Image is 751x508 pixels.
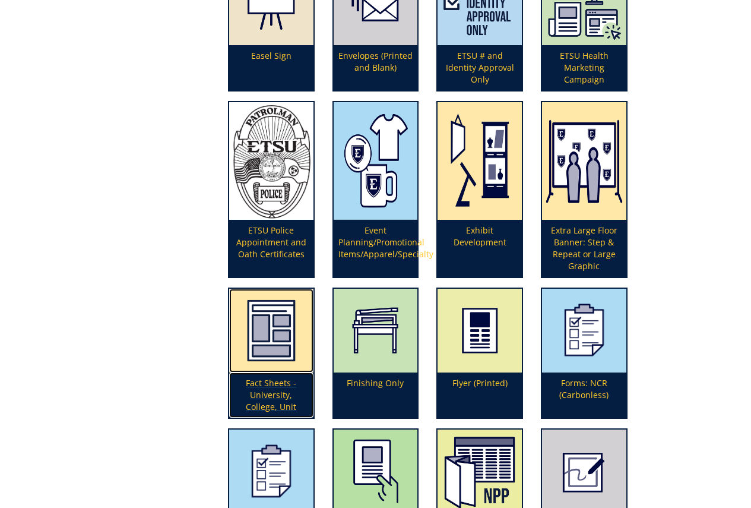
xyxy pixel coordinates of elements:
[542,45,626,90] p: ETSU Health Marketing Campaign
[229,45,313,90] p: Easel Sign
[334,373,418,418] p: Finishing Only
[334,102,418,276] a: Event Planning/Promotional Items/Apparel/Specialty
[334,220,418,277] p: Event Planning/Promotional Items/Apparel/Specialty
[438,45,522,90] p: ETSU # and Identity Approval Only
[229,373,313,418] p: Fact Sheets - University, College, Unit
[229,102,313,276] a: ETSU Police Appointment and Oath Certificates
[438,289,522,373] img: printed-flyer-59492a1d837e36.61044604.png
[542,102,626,219] img: step%20and%20repeat%20or%20large%20graphic-655685d8cbcc41.50376647.png
[542,102,626,276] a: Extra Large Floor Banner: Step & Repeat or Large Graphic
[438,373,522,418] p: Flyer (Printed)
[438,102,522,276] a: Exhibit Development
[438,102,522,219] img: exhibit-development-594920f68a9ea2.88934036.png
[542,220,626,277] p: Extra Large Floor Banner: Step & Repeat or Large Graphic
[542,373,626,418] p: Forms: NCR (Carbonless)
[229,220,313,277] p: ETSU Police Appointment and Oath Certificates
[438,289,522,418] a: Flyer (Printed)
[334,102,418,219] img: promotional%20items%20icon-621cf3f26df267.81791671.png
[229,102,313,219] img: policecertart-67a0f341ac7049.77219506.png
[542,289,626,373] img: forms-icon-5990f628b38ca0.82040006.png
[438,220,522,277] p: Exhibit Development
[542,289,626,418] a: Forms: NCR (Carbonless)
[229,289,313,418] a: Fact Sheets - University, College, Unit
[334,289,418,373] img: finishing-59838c6aeb2fc0.69433546.png
[229,289,313,373] img: fact%20sheet-63b722d48584d3.32276223.png
[334,289,418,418] a: Finishing Only
[334,45,418,90] p: Envelopes (Printed and Blank)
